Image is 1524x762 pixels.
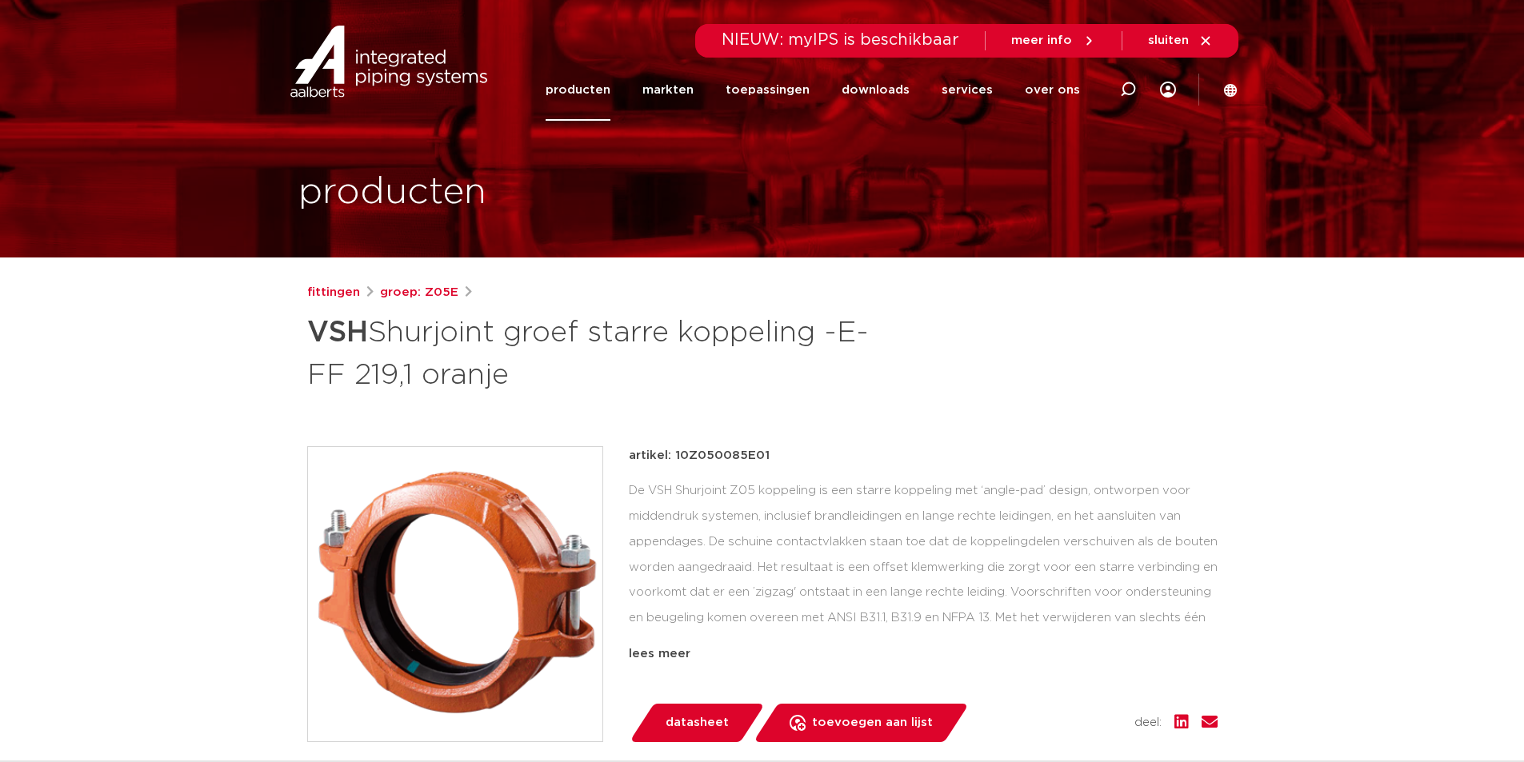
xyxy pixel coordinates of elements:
a: sluiten [1148,34,1213,48]
span: deel: [1134,713,1162,732]
strong: VSH [307,318,368,347]
a: datasheet [629,704,765,742]
a: markten [642,59,694,121]
a: meer info [1011,34,1096,48]
span: sluiten [1148,34,1189,46]
a: services [942,59,993,121]
p: artikel: 10Z050085E01 [629,446,770,465]
span: meer info [1011,34,1072,46]
a: groep: Z05E [380,283,458,302]
h1: producten [298,167,486,218]
span: NIEUW: myIPS is beschikbaar [722,32,959,48]
a: over ons [1025,59,1080,121]
a: downloads [842,59,910,121]
span: datasheet [666,710,729,736]
nav: Menu [546,59,1080,121]
h1: Shurjoint groef starre koppeling -E- FF 219,1 oranje [307,309,908,395]
a: toepassingen [726,59,810,121]
div: lees meer [629,644,1218,664]
img: Product Image for VSH Shurjoint groef starre koppeling -E- FF 219,1 oranje [308,447,602,741]
span: toevoegen aan lijst [812,710,933,736]
a: fittingen [307,283,360,302]
a: producten [546,59,610,121]
div: De VSH Shurjoint Z05 koppeling is een starre koppeling met ‘angle-pad’ design, ontworpen voor mid... [629,478,1218,638]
